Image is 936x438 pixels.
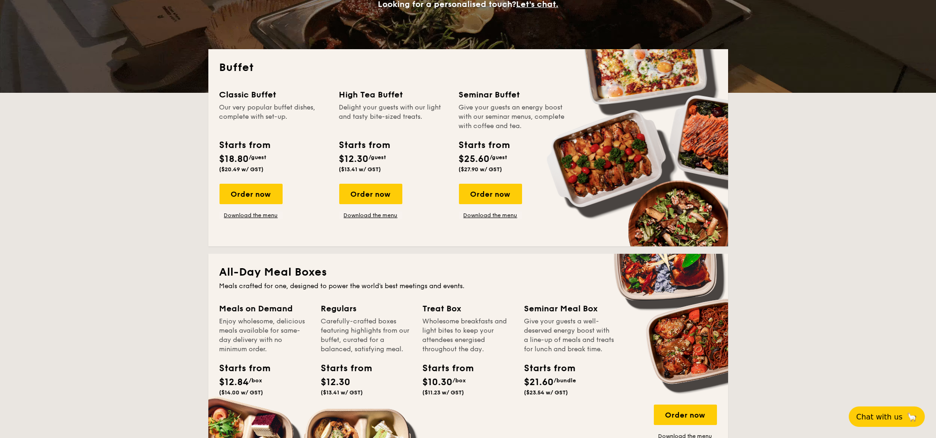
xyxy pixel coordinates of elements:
div: Give your guests a well-deserved energy boost with a line-up of meals and treats for lunch and br... [524,317,615,354]
span: $12.30 [339,154,369,165]
a: Download the menu [339,212,402,219]
h2: Buffet [219,60,717,75]
div: Classic Buffet [219,88,328,101]
span: $12.30 [321,377,351,388]
div: Order now [459,184,522,204]
span: $12.84 [219,377,249,388]
div: Enjoy wholesome, delicious meals available for same-day delivery with no minimum order. [219,317,310,354]
div: Seminar Meal Box [524,302,615,315]
span: /guest [249,154,267,161]
div: Give your guests an energy boost with our seminar menus, complete with coffee and tea. [459,103,568,131]
a: Download the menu [459,212,522,219]
div: Regulars [321,302,412,315]
h2: All-Day Meal Boxes [219,265,717,280]
span: ($23.54 w/ GST) [524,389,568,396]
span: $18.80 [219,154,249,165]
div: Starts from [423,361,465,375]
button: Chat with us🦙 [849,406,925,427]
span: /bundle [554,377,576,384]
div: Seminar Buffet [459,88,568,101]
div: Order now [339,184,402,204]
div: Starts from [339,138,390,152]
span: /box [453,377,466,384]
span: /box [249,377,263,384]
div: Meals crafted for one, designed to power the world's best meetings and events. [219,282,717,291]
div: Starts from [321,361,363,375]
div: Order now [654,405,717,425]
div: High Tea Buffet [339,88,448,101]
div: Starts from [459,138,510,152]
div: Our very popular buffet dishes, complete with set-up. [219,103,328,131]
span: ($20.49 w/ GST) [219,166,264,173]
div: Starts from [524,361,566,375]
div: Carefully-crafted boxes featuring highlights from our buffet, curated for a balanced, satisfying ... [321,317,412,354]
span: /guest [490,154,508,161]
span: $25.60 [459,154,490,165]
div: Treat Box [423,302,513,315]
span: Chat with us [856,412,903,421]
span: ($11.23 w/ GST) [423,389,465,396]
div: Delight your guests with our light and tasty bite-sized treats. [339,103,448,131]
div: Order now [219,184,283,204]
a: Download the menu [219,212,283,219]
div: Starts from [219,138,270,152]
div: Wholesome breakfasts and light bites to keep your attendees energised throughout the day. [423,317,513,354]
div: Meals on Demand [219,302,310,315]
span: ($14.00 w/ GST) [219,389,264,396]
div: Starts from [219,361,261,375]
span: ($27.90 w/ GST) [459,166,503,173]
span: ($13.41 w/ GST) [321,389,363,396]
span: /guest [369,154,387,161]
span: $10.30 [423,377,453,388]
span: $21.60 [524,377,554,388]
span: ($13.41 w/ GST) [339,166,381,173]
span: 🦙 [906,412,917,422]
